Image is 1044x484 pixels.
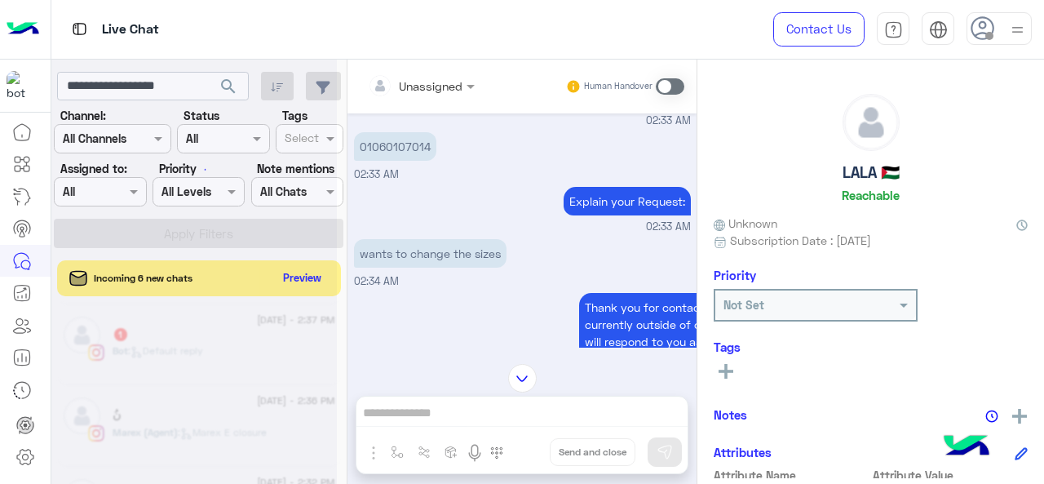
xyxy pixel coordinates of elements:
[842,188,900,202] h6: Reachable
[884,20,903,39] img: tab
[1012,409,1027,424] img: add
[354,168,399,180] span: 02:33 AM
[938,419,995,476] img: hulul-logo.png
[730,232,871,249] span: Subscription Date : [DATE]
[282,129,319,150] div: Select
[843,163,900,182] h5: LALA 🇵🇸
[354,275,399,287] span: 02:34 AM
[773,12,865,47] a: Contact Us
[102,19,159,41] p: Live Chat
[354,239,507,268] p: 8/8/2025, 2:34 AM
[508,364,537,393] img: scroll
[179,155,208,184] div: loading...
[929,20,948,39] img: tab
[714,340,1028,354] h6: Tags
[714,445,772,460] h6: Attributes
[550,438,635,466] button: Send and close
[69,19,90,39] img: tab
[714,407,747,422] h6: Notes
[584,80,652,93] small: Human Handover
[7,71,36,100] img: 317874714732967
[354,132,436,161] p: 8/8/2025, 2:33 AM
[873,467,1029,484] span: Attribute Value
[646,113,691,129] span: 02:33 AM
[646,220,691,235] span: 02:33 AM
[714,215,777,232] span: Unknown
[564,187,691,215] p: 8/8/2025, 2:33 AM
[877,12,909,47] a: tab
[714,268,756,282] h6: Priority
[843,95,899,150] img: defaultAdmin.png
[714,467,869,484] span: Attribute Name
[7,12,39,47] img: Logo
[1007,20,1028,40] img: profile
[985,410,998,423] img: notes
